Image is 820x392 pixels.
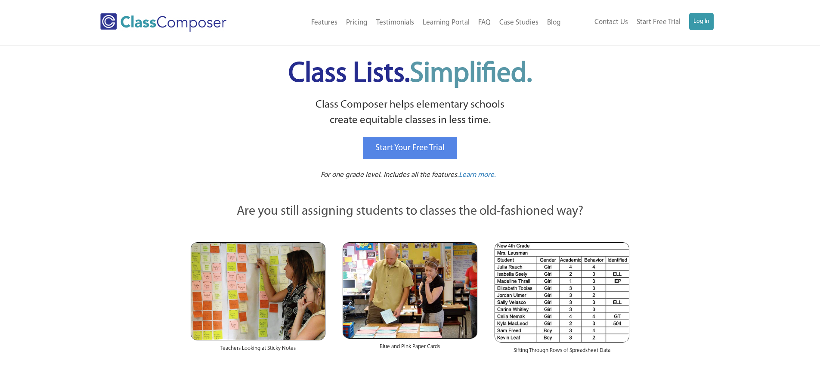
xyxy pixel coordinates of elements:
img: Blue and Pink Paper Cards [343,242,477,338]
p: Are you still assigning students to classes the old-fashioned way? [191,202,630,221]
a: Features [307,13,342,32]
a: Start Free Trial [632,13,685,32]
div: Blue and Pink Paper Cards [343,339,477,359]
a: Learning Portal [418,13,474,32]
a: Log In [689,13,714,30]
p: Class Composer helps elementary schools create equitable classes in less time. [189,97,631,129]
a: Contact Us [590,13,632,32]
span: Learn more. [459,171,496,179]
span: Start Your Free Trial [375,144,445,152]
span: Class Lists. [288,60,532,88]
img: Teachers Looking at Sticky Notes [191,242,325,340]
a: FAQ [474,13,495,32]
a: Learn more. [459,170,496,181]
a: Start Your Free Trial [363,137,457,159]
span: For one grade level. Includes all the features. [321,171,459,179]
a: Blog [543,13,565,32]
div: Teachers Looking at Sticky Notes [191,340,325,361]
a: Testimonials [372,13,418,32]
a: Pricing [342,13,372,32]
nav: Header Menu [565,13,714,32]
div: Sifting Through Rows of Spreadsheet Data [495,343,629,363]
img: Class Composer [100,13,226,32]
img: Spreadsheets [495,242,629,343]
span: Simplified. [410,60,532,88]
a: Case Studies [495,13,543,32]
nav: Header Menu [262,13,565,32]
